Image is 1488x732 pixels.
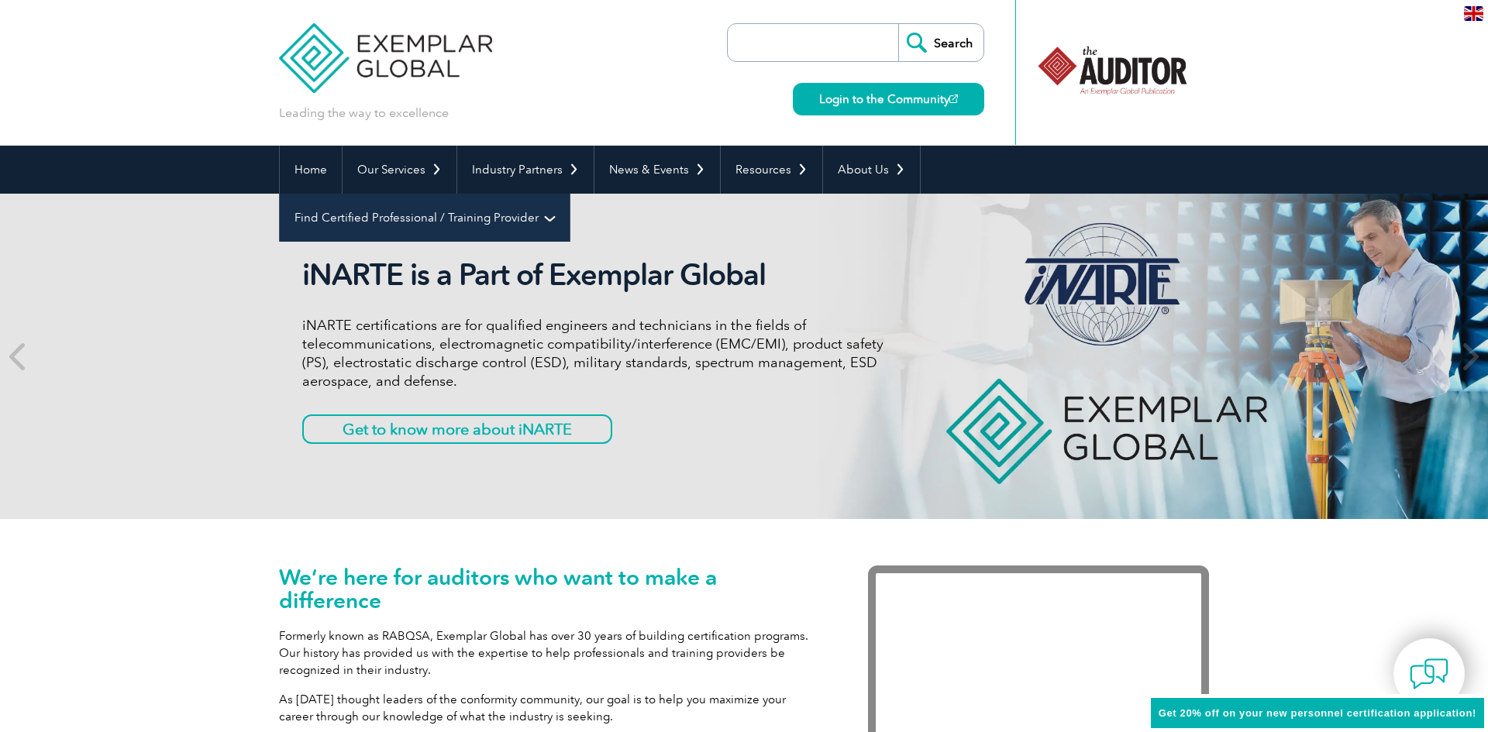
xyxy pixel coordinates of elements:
[1410,655,1448,693] img: contact-chat.png
[302,414,612,444] a: Get to know more about iNARTE
[823,146,920,194] a: About Us
[302,316,883,390] p: iNARTE certifications are for qualified engineers and technicians in the fields of telecommunicat...
[343,146,456,194] a: Our Services
[898,24,983,61] input: Search
[949,95,958,103] img: open_square.png
[793,83,984,115] a: Login to the Community
[721,146,822,194] a: Resources
[279,105,449,122] p: Leading the way to excellence
[1159,707,1476,719] span: Get 20% off on your new personnel certification application!
[279,691,821,725] p: As [DATE] thought leaders of the conformity community, our goal is to help you maximize your care...
[280,194,570,242] a: Find Certified Professional / Training Provider
[457,146,594,194] a: Industry Partners
[279,565,821,612] h1: We’re here for auditors who want to make a difference
[279,627,821,679] p: Formerly known as RABQSA, Exemplar Global has over 30 years of building certification programs. O...
[280,146,342,194] a: Home
[594,146,720,194] a: News & Events
[302,257,883,293] h2: iNARTE is a Part of Exemplar Global
[1464,6,1483,21] img: en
